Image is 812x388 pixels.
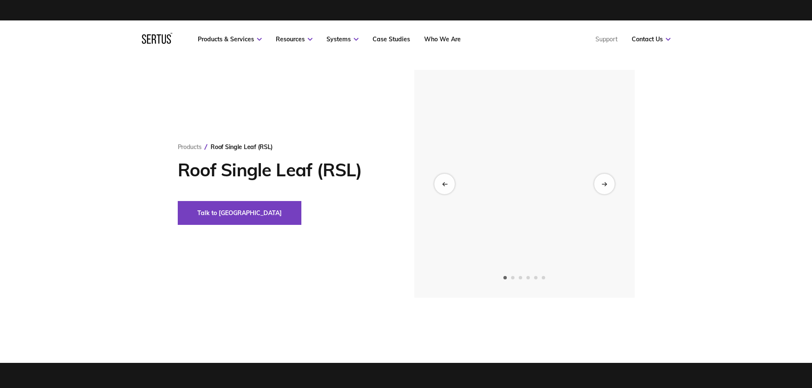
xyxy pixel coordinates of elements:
a: Products & Services [198,35,262,43]
a: Case Studies [373,35,410,43]
div: Next slide [594,174,615,194]
h1: Roof Single Leaf (RSL) [178,159,389,181]
a: Resources [276,35,312,43]
div: Previous slide [434,174,455,194]
span: Go to slide 3 [519,276,522,279]
a: Contact Us [632,35,670,43]
a: Systems [327,35,358,43]
span: Go to slide 6 [542,276,545,279]
span: Go to slide 2 [511,276,514,279]
span: Go to slide 5 [534,276,537,279]
span: Go to slide 4 [526,276,530,279]
a: Products [178,143,202,151]
a: Support [595,35,618,43]
a: Who We Are [424,35,461,43]
button: Talk to [GEOGRAPHIC_DATA] [178,201,301,225]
